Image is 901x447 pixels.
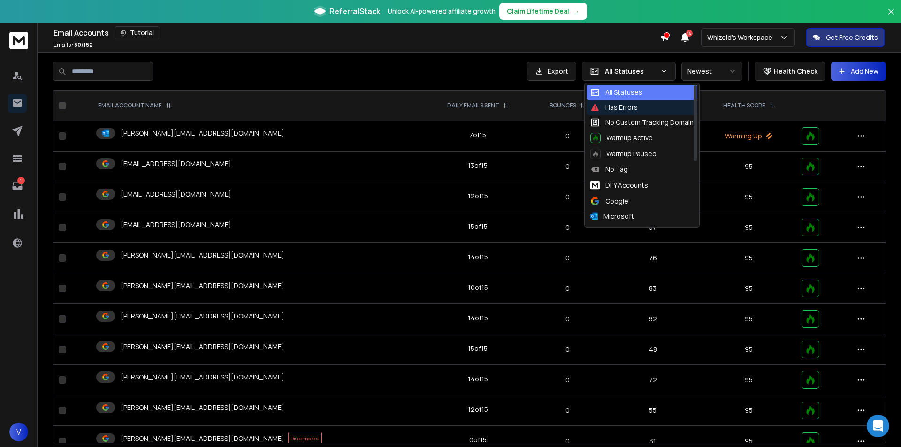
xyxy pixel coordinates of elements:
[53,26,660,39] div: Email Accounts
[702,334,796,365] td: 95
[702,152,796,182] td: 95
[115,26,160,39] button: Tutorial
[121,220,231,229] p: [EMAIL_ADDRESS][DOMAIN_NAME]
[831,62,886,81] button: Add New
[806,28,885,47] button: Get Free Credits
[537,192,598,202] p: 0
[537,314,598,324] p: 0
[590,133,653,143] div: Warmup Active
[885,6,897,28] button: Close banner
[702,212,796,243] td: 95
[121,372,284,382] p: [PERSON_NAME][EMAIL_ADDRESS][DOMAIN_NAME]
[702,273,796,304] td: 95
[603,273,702,304] td: 83
[468,344,488,353] div: 15 of 15
[867,415,889,437] div: Open Intercom Messenger
[702,182,796,212] td: 95
[469,435,487,445] div: 0 of 15
[121,403,284,412] p: [PERSON_NAME][EMAIL_ADDRESS][DOMAIN_NAME]
[603,395,702,426] td: 55
[121,281,284,290] p: [PERSON_NAME][EMAIL_ADDRESS][DOMAIN_NAME]
[537,223,598,232] p: 0
[98,102,171,109] div: EMAIL ACCOUNT NAME
[590,197,628,206] div: Google
[74,41,93,49] span: 50 / 152
[499,3,587,20] button: Claim Lifetime Deal→
[468,222,488,231] div: 15 of 15
[537,406,598,415] p: 0
[121,434,284,443] p: [PERSON_NAME][EMAIL_ADDRESS][DOMAIN_NAME]
[537,375,598,385] p: 0
[774,67,817,76] p: Health Check
[681,62,742,81] button: Newest
[755,62,825,81] button: Health Check
[603,243,702,273] td: 76
[702,243,796,273] td: 95
[9,423,28,441] button: V
[603,334,702,365] td: 48
[121,189,231,199] p: [EMAIL_ADDRESS][DOMAIN_NAME]
[550,102,576,109] p: BOUNCES
[603,365,702,395] td: 72
[537,253,598,263] p: 0
[468,252,488,262] div: 14 of 15
[590,88,642,97] div: All Statuses
[468,283,488,292] div: 10 of 15
[447,102,499,109] p: DAILY EMAILS SENT
[17,177,25,184] p: 1
[469,130,486,140] div: 7 of 15
[590,212,634,221] div: Microsoft
[53,41,93,49] p: Emails :
[537,437,598,446] p: 0
[537,345,598,354] p: 0
[468,161,488,170] div: 13 of 15
[590,180,648,191] div: DFY Accounts
[537,131,598,141] p: 0
[468,405,488,414] div: 12 of 15
[537,284,598,293] p: 0
[590,118,694,127] div: No Custom Tracking Domain
[388,7,496,16] p: Unlock AI-powered affiliate growth
[603,304,702,334] td: 62
[329,6,380,17] span: ReferralStack
[468,313,488,323] div: 14 of 15
[702,304,796,334] td: 95
[573,7,580,16] span: →
[590,149,657,159] div: Warmup Paused
[708,131,790,141] p: Warming Up
[468,191,488,201] div: 12 of 15
[702,395,796,426] td: 95
[121,311,284,321] p: [PERSON_NAME][EMAIL_ADDRESS][DOMAIN_NAME]
[686,30,693,37] span: 15
[468,374,488,384] div: 14 of 15
[121,159,231,168] p: [EMAIL_ADDRESS][DOMAIN_NAME]
[527,62,576,81] button: Export
[121,250,284,260] p: [PERSON_NAME][EMAIL_ADDRESS][DOMAIN_NAME]
[707,33,776,42] p: Whizoid's Workspace
[723,102,765,109] p: HEALTH SCORE
[537,162,598,171] p: 0
[121,129,284,138] p: [PERSON_NAME][EMAIL_ADDRESS][DOMAIN_NAME]
[702,365,796,395] td: 95
[590,103,638,112] div: Has Errors
[826,33,878,42] p: Get Free Credits
[605,67,657,76] p: All Statuses
[590,165,628,174] div: No Tag
[288,432,322,446] span: Disconnected
[121,342,284,351] p: [PERSON_NAME][EMAIL_ADDRESS][DOMAIN_NAME]
[8,177,27,196] a: 1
